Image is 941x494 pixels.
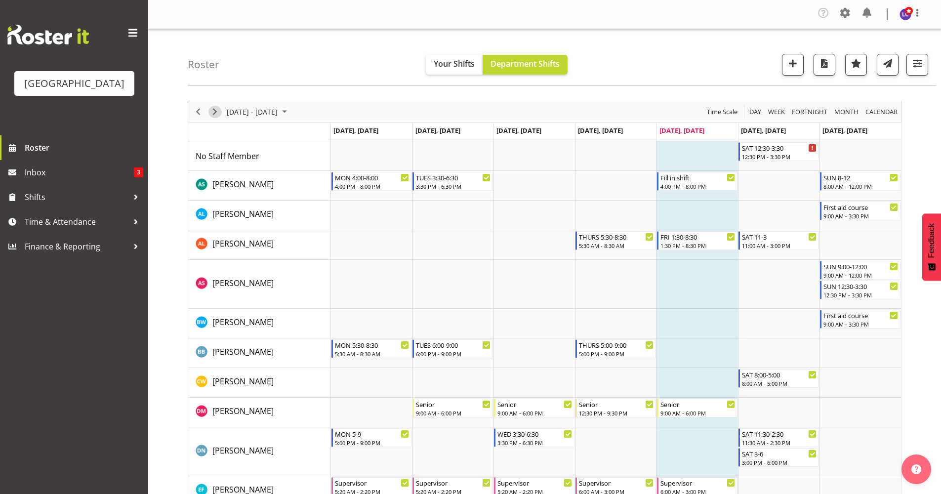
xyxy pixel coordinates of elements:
[823,291,898,299] div: 12:30 PM - 3:30 PM
[823,182,898,190] div: 8:00 AM - 12:00 PM
[864,106,900,118] button: Month
[575,399,656,417] div: Devon Morris-Brown"s event - Senior Begin From Thursday, August 28, 2025 at 12:30:00 PM GMT+12:00...
[578,126,623,135] span: [DATE], [DATE]
[742,370,817,379] div: SAT 8:00-5:00
[188,141,331,171] td: No Staff Member resource
[212,238,274,249] a: [PERSON_NAME]
[575,339,656,358] div: Bradley Barton"s event - THURS 5:00-9:00 Begin From Thursday, August 28, 2025 at 5:00:00 PM GMT+1...
[212,208,274,220] a: [PERSON_NAME]
[25,140,143,155] span: Roster
[660,478,735,488] div: Supervisor
[748,106,762,118] span: Day
[657,231,737,250] div: Alex Laverty"s event - FRI 1:30-8:30 Begin From Friday, August 29, 2025 at 1:30:00 PM GMT+12:00 E...
[416,350,491,358] div: 6:00 PM - 9:00 PM
[820,261,900,280] div: Alex Sansom"s event - SUN 9:00-12:00 Begin From Sunday, August 31, 2025 at 9:00:00 AM GMT+12:00 E...
[579,399,654,409] div: Senior
[416,399,491,409] div: Senior
[188,171,331,201] td: Ajay Smith resource
[212,238,274,249] span: [PERSON_NAME]
[742,449,817,458] div: SAT 3-6
[188,398,331,427] td: Devon Morris-Brown resource
[877,54,899,76] button: Send a list of all shifts for the selected filtered period to all rostered employees.
[208,106,222,118] button: Next
[212,317,274,328] span: [PERSON_NAME]
[494,399,574,417] div: Devon Morris-Brown"s event - Senior Begin From Wednesday, August 27, 2025 at 9:00:00 AM GMT+12:00...
[331,172,412,191] div: Ajay Smith"s event - MON 4:00-8:00 Begin From Monday, August 25, 2025 at 4:00:00 PM GMT+12:00 End...
[814,54,835,76] button: Download a PDF of the roster according to the set date range.
[426,55,483,75] button: Your Shifts
[922,213,941,281] button: Feedback - Show survey
[491,58,560,69] span: Department Shifts
[823,281,898,291] div: SUN 12:30-3:30
[833,106,859,118] span: Month
[331,339,412,358] div: Bradley Barton"s event - MON 5:30-8:30 Begin From Monday, August 25, 2025 at 5:30:00 AM GMT+12:00...
[660,232,735,242] div: FRI 1:30-8:30
[188,230,331,260] td: Alex Laverty resource
[579,242,654,249] div: 5:30 AM - 8:30 AM
[660,399,735,409] div: Senior
[496,126,541,135] span: [DATE], [DATE]
[820,310,900,329] div: Ben Wyatt"s event - First aid course Begin From Sunday, August 31, 2025 at 9:00:00 AM GMT+12:00 E...
[820,281,900,299] div: Alex Sansom"s event - SUN 12:30-3:30 Begin From Sunday, August 31, 2025 at 12:30:00 PM GMT+12:00 ...
[820,172,900,191] div: Ajay Smith"s event - SUN 8-12 Begin From Sunday, August 31, 2025 at 8:00:00 AM GMT+12:00 Ends At ...
[823,261,898,271] div: SUN 9:00-12:00
[412,172,493,191] div: Ajay Smith"s event - TUES 3:30-6:30 Begin From Tuesday, August 26, 2025 at 3:30:00 PM GMT+12:00 E...
[823,202,898,212] div: First aid course
[497,429,572,439] div: WED 3:30-6:30
[660,242,735,249] div: 1:30 PM - 8:30 PM
[434,58,475,69] span: Your Shifts
[660,172,735,182] div: Fill in shift
[742,379,817,387] div: 8:00 AM - 5:00 PM
[212,277,274,289] a: [PERSON_NAME]
[188,201,331,230] td: Alesana Lafoga resource
[412,399,493,417] div: Devon Morris-Brown"s event - Senior Begin From Tuesday, August 26, 2025 at 9:00:00 AM GMT+12:00 E...
[742,429,817,439] div: SAT 11:30-2:30
[212,406,274,416] span: [PERSON_NAME]
[823,271,898,279] div: 9:00 AM - 12:00 PM
[657,172,737,191] div: Ajay Smith"s event - Fill in shift Begin From Friday, August 29, 2025 at 4:00:00 PM GMT+12:00 End...
[188,260,331,309] td: Alex Sansom resource
[579,409,654,417] div: 12:30 PM - 9:30 PM
[331,428,412,447] div: Drew Nielsen"s event - MON 5-9 Begin From Monday, August 25, 2025 at 5:00:00 PM GMT+12:00 Ends At...
[738,448,819,467] div: Drew Nielsen"s event - SAT 3-6 Begin From Saturday, August 30, 2025 at 3:00:00 PM GMT+12:00 Ends ...
[335,182,409,190] div: 4:00 PM - 8:00 PM
[188,309,331,338] td: Ben Wyatt resource
[738,142,819,161] div: No Staff Member"s event - SAT 12:30-3:30 Begin From Saturday, August 30, 2025 at 12:30:00 PM GMT+...
[25,239,128,254] span: Finance & Reporting
[212,346,274,358] a: [PERSON_NAME]
[742,439,817,447] div: 11:30 AM - 2:30 PM
[416,340,491,350] div: TUES 6:00-9:00
[657,399,737,417] div: Devon Morris-Brown"s event - Senior Begin From Friday, August 29, 2025 at 9:00:00 AM GMT+12:00 En...
[212,278,274,288] span: [PERSON_NAME]
[742,143,817,153] div: SAT 12:30-3:30
[497,399,572,409] div: Senior
[579,478,654,488] div: Supervisor
[190,101,206,122] div: Previous
[833,106,860,118] button: Timeline Month
[742,458,817,466] div: 3:00 PM - 6:00 PM
[494,428,574,447] div: Drew Nielsen"s event - WED 3:30-6:30 Begin From Wednesday, August 27, 2025 at 3:30:00 PM GMT+12:0...
[212,316,274,328] a: [PERSON_NAME]
[335,340,409,350] div: MON 5:30-8:30
[790,106,829,118] button: Fortnight
[497,478,572,488] div: Supervisor
[823,172,898,182] div: SUN 8-12
[497,409,572,417] div: 9:00 AM - 6:00 PM
[335,172,409,182] div: MON 4:00-8:00
[900,8,911,20] img: laurie-cook11580.jpg
[742,232,817,242] div: SAT 11-3
[906,54,928,76] button: Filter Shifts
[416,172,491,182] div: TUES 3:30-6:30
[188,368,331,398] td: Cain Wilson resource
[742,153,817,161] div: 12:30 PM - 3:30 PM
[742,242,817,249] div: 11:00 AM - 3:00 PM
[782,54,804,76] button: Add a new shift
[660,409,735,417] div: 9:00 AM - 6:00 PM
[738,428,819,447] div: Drew Nielsen"s event - SAT 11:30-2:30 Begin From Saturday, August 30, 2025 at 11:30:00 AM GMT+12:...
[497,439,572,447] div: 3:30 PM - 6:30 PM
[212,375,274,387] a: [PERSON_NAME]
[416,478,491,488] div: Supervisor
[335,478,409,488] div: Supervisor
[7,25,89,44] img: Rosterit website logo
